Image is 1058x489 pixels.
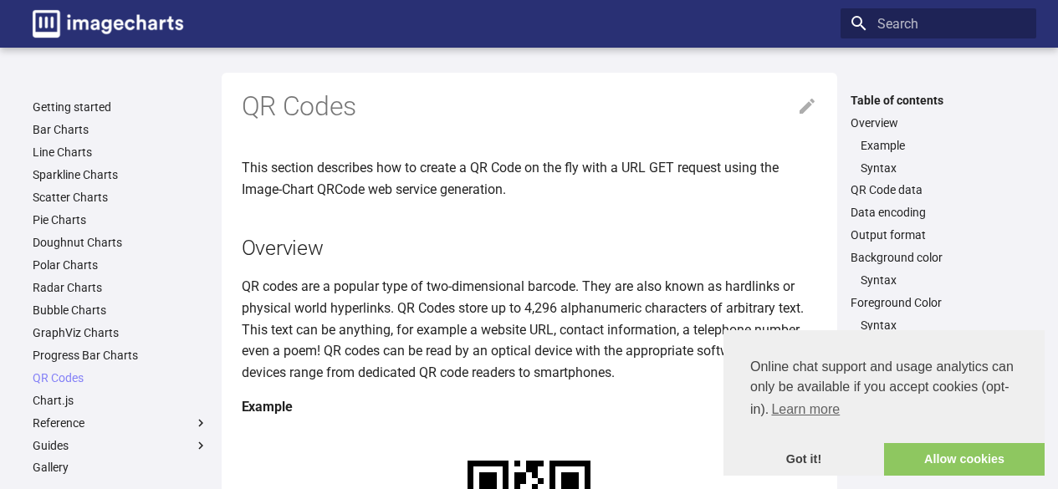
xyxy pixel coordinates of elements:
[33,280,208,295] a: Radar Charts
[851,182,1026,197] a: QR Code data
[33,460,208,475] a: Gallery
[242,157,817,200] p: This section describes how to create a QR Code on the fly with a URL GET request using the Image-...
[851,318,1026,333] nav: Foreground Color
[26,3,190,44] a: Image-Charts documentation
[33,257,208,273] a: Polar Charts
[851,273,1026,288] nav: Background color
[33,10,183,38] img: logo
[723,330,1045,476] div: cookieconsent
[33,348,208,363] a: Progress Bar Charts
[33,438,208,453] label: Guides
[861,318,1026,333] a: Syntax
[861,160,1026,176] a: Syntax
[851,227,1026,242] a: Output format
[33,122,208,137] a: Bar Charts
[841,93,1036,356] nav: Table of contents
[769,397,842,422] a: learn more about cookies
[851,138,1026,176] nav: Overview
[33,370,208,385] a: QR Codes
[33,415,208,430] label: Reference
[851,295,1026,310] a: Foreground Color
[242,233,817,262] h2: Overview
[851,205,1026,220] a: Data encoding
[851,115,1026,130] a: Overview
[33,167,208,182] a: Sparkline Charts
[33,393,208,408] a: Chart.js
[750,357,1018,422] span: Online chat support and usage analytics can only be available if you accept cookies (opt-in).
[33,145,208,160] a: Line Charts
[851,250,1026,265] a: Background color
[33,303,208,318] a: Bubble Charts
[33,325,208,340] a: GraphViz Charts
[861,138,1026,153] a: Example
[242,89,817,125] h1: QR Codes
[841,93,1036,108] label: Table of contents
[33,235,208,250] a: Doughnut Charts
[884,443,1045,476] a: allow cookies
[723,443,884,476] a: dismiss cookie message
[242,276,817,383] p: QR codes are a popular type of two-dimensional barcode. They are also known as hardlinks or physi...
[33,99,208,115] a: Getting started
[242,396,817,418] h4: Example
[861,273,1026,288] a: Syntax
[33,190,208,205] a: Scatter Charts
[33,212,208,227] a: Pie Charts
[841,8,1036,38] input: Search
